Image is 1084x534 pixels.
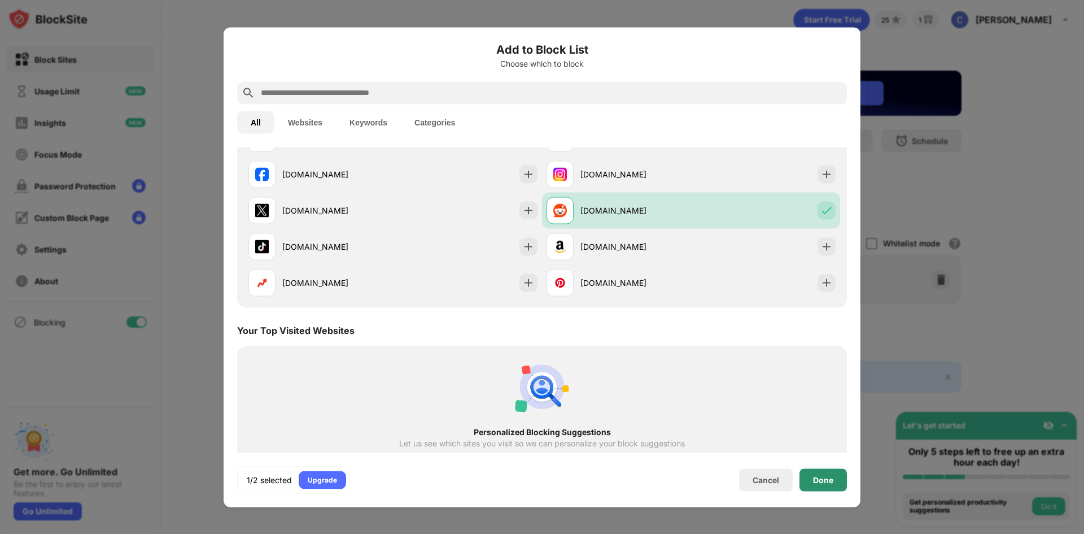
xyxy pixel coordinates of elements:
[282,277,393,289] div: [DOMAIN_NAME]
[247,474,292,485] div: 1/2 selected
[237,41,847,58] h6: Add to Block List
[255,203,269,217] img: favicons
[242,86,255,99] img: search.svg
[282,241,393,253] div: [DOMAIN_NAME]
[401,111,469,133] button: Categories
[553,240,567,253] img: favicons
[237,59,847,68] div: Choose which to block
[282,205,393,216] div: [DOMAIN_NAME]
[336,111,401,133] button: Keywords
[553,167,567,181] img: favicons
[553,203,567,217] img: favicons
[515,359,569,414] img: personal-suggestions.svg
[553,276,567,289] img: favicons
[282,168,393,180] div: [DOMAIN_NAME]
[580,168,691,180] div: [DOMAIN_NAME]
[580,241,691,253] div: [DOMAIN_NAME]
[399,439,685,448] div: Let us see which sites you visit so we can personalize your block suggestions
[580,277,691,289] div: [DOMAIN_NAME]
[257,427,827,436] div: Personalized Blocking Suggestions
[813,475,833,484] div: Done
[753,475,779,485] div: Cancel
[274,111,336,133] button: Websites
[237,324,355,336] div: Your Top Visited Websites
[255,167,269,181] img: favicons
[580,205,691,216] div: [DOMAIN_NAME]
[237,111,274,133] button: All
[255,240,269,253] img: favicons
[255,276,269,289] img: favicons
[308,474,337,485] div: Upgrade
